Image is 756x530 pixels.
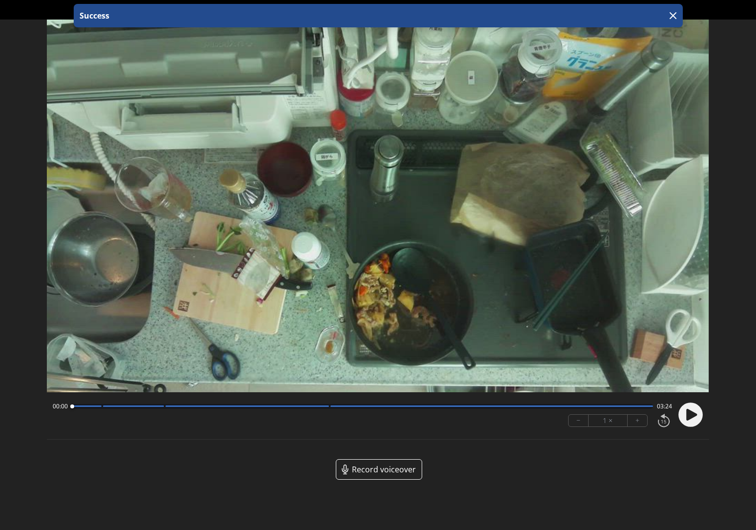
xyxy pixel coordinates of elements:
[53,403,68,410] span: 00:00
[657,403,672,410] span: 03:24
[589,415,628,426] div: 1 ×
[78,10,109,21] p: Success
[569,415,589,426] button: −
[336,459,422,480] a: Record voiceover
[352,464,416,475] span: Record voiceover
[360,3,397,17] a: 00:00:00
[628,415,647,426] button: +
